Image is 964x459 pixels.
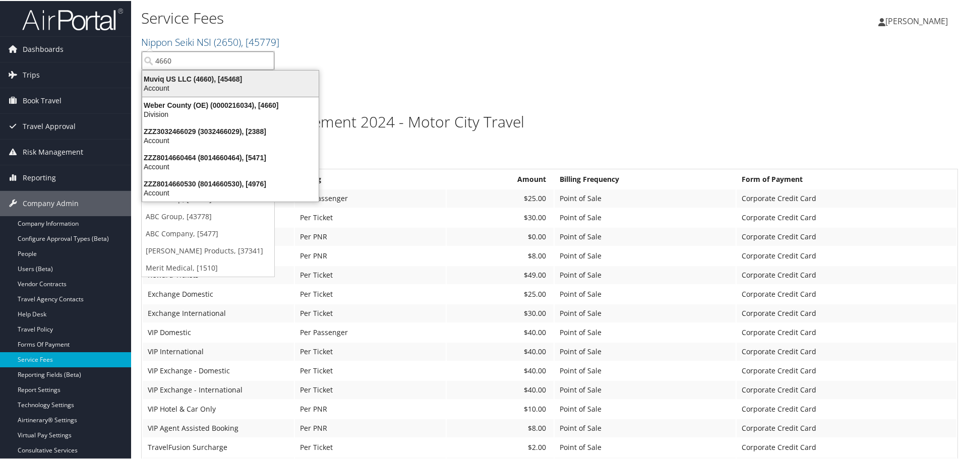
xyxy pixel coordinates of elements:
[555,303,735,321] td: Point of Sale
[143,437,294,455] td: TravelFusion Surcharge
[447,322,554,341] td: $40.00
[447,265,554,283] td: $49.00
[141,110,958,132] h1: Nippon Seiki Pricing Agreement 2024 - Motor City Travel
[295,361,446,379] td: Per Ticket
[737,380,956,398] td: Corporate Credit Card
[737,188,956,207] td: Corporate Credit Card
[555,169,735,187] th: Billing Frequency
[141,7,686,28] h1: Service Fees
[295,418,446,436] td: Per PNR
[555,208,735,226] td: Point of Sale
[447,284,554,302] td: $25.00
[555,188,735,207] td: Point of Sale
[555,361,735,379] td: Point of Sale
[295,208,446,226] td: Per Ticket
[23,113,76,138] span: Travel Approval
[142,258,274,276] a: Merit Medical, [1510]
[447,246,554,264] td: $8.00
[737,208,956,226] td: Corporate Credit Card
[136,161,325,170] div: Account
[143,361,294,379] td: VIP Exchange - Domestic
[22,7,123,30] img: airportal-logo.png
[447,303,554,321] td: $30.00
[737,437,956,455] td: Corporate Credit Card
[136,109,325,118] div: Division
[295,437,446,455] td: Per Ticket
[136,135,325,144] div: Account
[737,322,956,341] td: Corporate Credit Card
[447,380,554,398] td: $40.00
[295,265,446,283] td: Per Ticket
[878,5,958,35] a: [PERSON_NAME]
[23,36,64,61] span: Dashboards
[23,190,79,215] span: Company Admin
[447,208,554,226] td: $30.00
[295,169,446,187] th: Billing
[143,284,294,302] td: Exchange Domestic
[555,322,735,341] td: Point of Sale
[142,224,274,241] a: ABC Company, [5477]
[142,50,274,69] input: Search Accounts
[136,187,325,196] div: Account
[447,437,554,455] td: $2.00
[23,87,62,112] span: Book Travel
[447,342,554,360] td: $40.00
[737,265,956,283] td: Corporate Credit Card
[737,399,956,417] td: Corporate Credit Card
[737,303,956,321] td: Corporate Credit Card
[555,399,735,417] td: Point of Sale
[555,227,735,245] td: Point of Sale
[136,152,325,161] div: ZZZ8014660464 (8014660464), [5471]
[295,342,446,360] td: Per Ticket
[295,399,446,417] td: Per PNR
[142,207,274,224] a: ABC Group, [43778]
[295,322,446,341] td: Per Passenger
[136,83,325,92] div: Account
[23,164,56,189] span: Reporting
[136,126,325,135] div: ZZZ3032466029 (3032466029), [2388]
[555,342,735,360] td: Point of Sale
[295,303,446,321] td: Per Ticket
[143,303,294,321] td: Exchange International
[295,227,446,245] td: Per PNR
[241,34,279,48] span: , [ 45779 ]
[214,34,241,48] span: ( 2650 )
[447,399,554,417] td: $10.00
[141,34,279,48] a: Nippon Seiki NSI
[295,188,446,207] td: Per Passenger
[447,418,554,436] td: $8.00
[23,139,83,164] span: Risk Management
[555,265,735,283] td: Point of Sale
[737,361,956,379] td: Corporate Credit Card
[295,246,446,264] td: Per PNR
[885,15,948,26] span: [PERSON_NAME]
[447,188,554,207] td: $25.00
[141,150,958,164] h3: Full Service Agent
[143,342,294,360] td: VIP International
[737,227,956,245] td: Corporate Credit Card
[143,399,294,417] td: VIP Hotel & Car Only
[142,241,274,258] a: [PERSON_NAME] Products, [37341]
[555,284,735,302] td: Point of Sale
[143,322,294,341] td: VIP Domestic
[136,74,325,83] div: Muviq US LLC (4660), [45468]
[555,246,735,264] td: Point of Sale
[737,342,956,360] td: Corporate Credit Card
[555,380,735,398] td: Point of Sale
[295,284,446,302] td: Per Ticket
[295,380,446,398] td: Per Ticket
[23,61,40,87] span: Trips
[136,178,325,187] div: ZZZ8014660530 (8014660530), [4976]
[143,380,294,398] td: VIP Exchange - International
[447,227,554,245] td: $0.00
[737,284,956,302] td: Corporate Credit Card
[737,418,956,436] td: Corporate Credit Card
[143,418,294,436] td: VIP Agent Assisted Booking
[737,169,956,187] th: Form of Payment
[555,437,735,455] td: Point of Sale
[737,246,956,264] td: Corporate Credit Card
[447,361,554,379] td: $40.00
[136,100,325,109] div: Weber County (OE) (0000216034), [4660]
[555,418,735,436] td: Point of Sale
[447,169,554,187] th: Amount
